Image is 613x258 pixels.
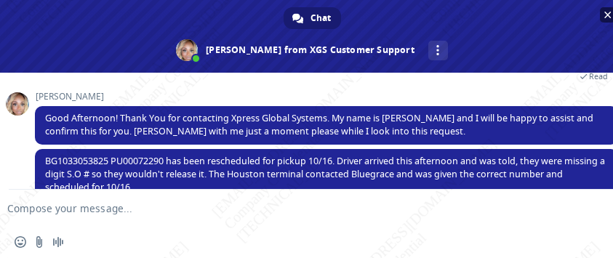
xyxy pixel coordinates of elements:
[589,71,608,81] span: Read
[7,202,570,215] textarea: Compose your message...
[52,236,64,248] span: Audio message
[428,41,448,60] div: More channels
[45,112,593,137] span: Good Afternoon! Thank You for contacting Xpress Global Systems. My name is [PERSON_NAME] and I wi...
[45,155,605,193] span: BG1033053825 PU00072290 has been rescheduled for pickup 10/16. Driver arrived this afternoon and ...
[15,236,26,248] span: Insert an emoji
[284,7,341,29] div: Chat
[33,236,45,248] span: Send a file
[310,7,331,29] span: Chat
